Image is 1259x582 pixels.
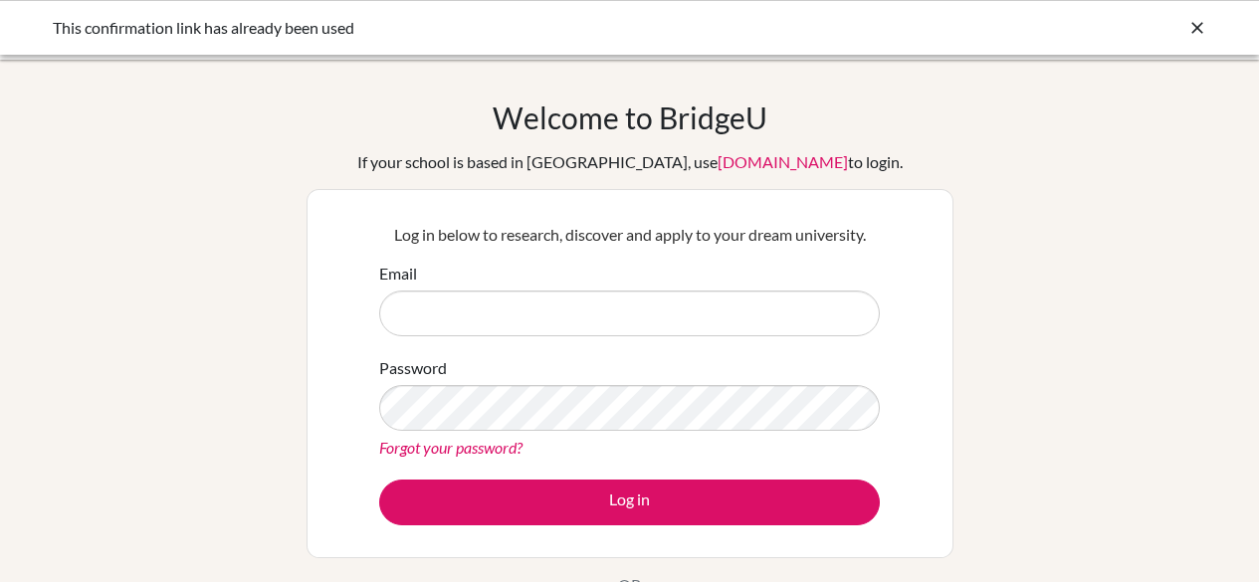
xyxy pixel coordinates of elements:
[357,150,903,174] div: If your school is based in [GEOGRAPHIC_DATA], use to login.
[379,262,417,286] label: Email
[379,223,880,247] p: Log in below to research, discover and apply to your dream university.
[379,356,447,380] label: Password
[379,438,523,457] a: Forgot your password?
[493,99,767,135] h1: Welcome to BridgeU
[53,16,909,40] div: This confirmation link has already been used
[718,152,848,171] a: [DOMAIN_NAME]
[379,480,880,525] button: Log in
